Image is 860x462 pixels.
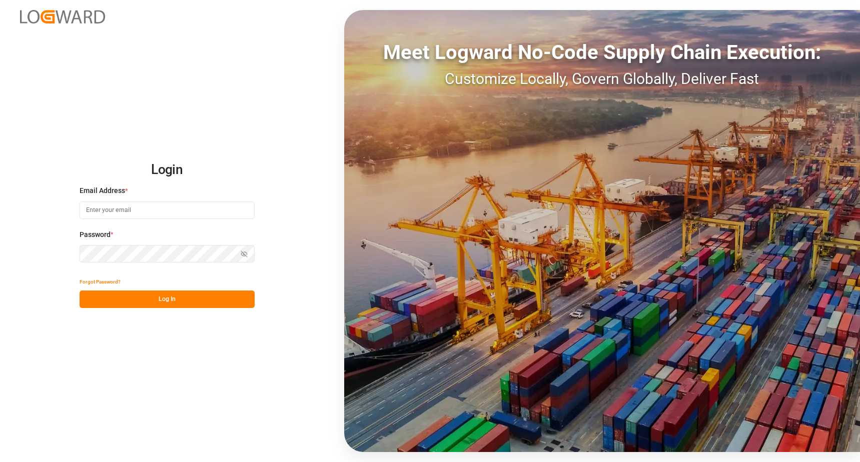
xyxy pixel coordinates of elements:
[344,67,860,90] div: Customize Locally, Govern Globally, Deliver Fast
[80,154,255,186] h2: Login
[80,273,121,290] button: Forgot Password?
[80,290,255,308] button: Log In
[20,10,105,23] img: Logward_new_orange.png
[80,229,111,240] span: Password
[80,185,125,196] span: Email Address
[80,201,255,219] input: Enter your email
[344,37,860,67] div: Meet Logward No-Code Supply Chain Execution:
